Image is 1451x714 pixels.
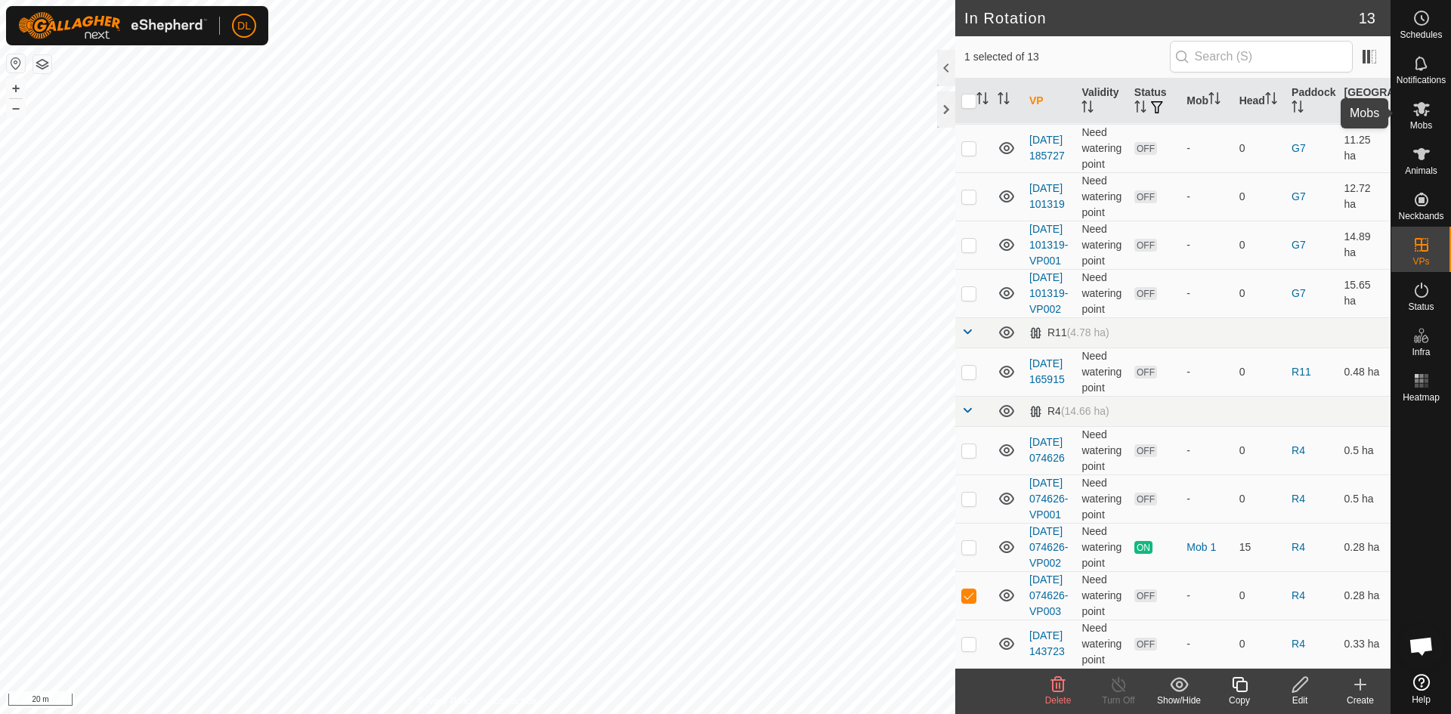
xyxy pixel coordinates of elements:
[1285,79,1338,124] th: Paddock
[1292,493,1305,505] a: R4
[493,694,537,708] a: Contact Us
[1265,94,1277,107] p-sorticon: Activate to sort
[1398,212,1443,221] span: Neckbands
[976,94,988,107] p-sorticon: Activate to sort
[1128,79,1180,124] th: Status
[1029,326,1109,339] div: R11
[1134,142,1157,155] span: OFF
[1292,541,1305,553] a: R4
[1233,348,1285,396] td: 0
[7,79,25,97] button: +
[1023,79,1075,124] th: VP
[1061,405,1109,417] span: (14.66 ha)
[1391,668,1451,710] a: Help
[1399,623,1444,669] div: Open chat
[1170,41,1353,73] input: Search (S)
[1075,620,1128,668] td: Need watering point
[1233,172,1285,221] td: 0
[1400,30,1442,39] span: Schedules
[1134,239,1157,252] span: OFF
[1081,103,1094,115] p-sorticon: Activate to sort
[1029,629,1065,657] a: [DATE] 143723
[1338,269,1391,317] td: 15.65 ha
[1292,366,1311,378] a: R11
[33,55,51,73] button: Map Layers
[1134,366,1157,379] span: OFF
[1338,348,1391,396] td: 0.48 ha
[964,49,1170,65] span: 1 selected of 13
[1134,190,1157,203] span: OFF
[1029,573,1068,617] a: [DATE] 074626-VP003
[1075,172,1128,221] td: Need watering point
[1029,405,1109,418] div: R4
[1075,523,1128,571] td: Need watering point
[1338,620,1391,668] td: 0.33 ha
[1186,189,1227,205] div: -
[1292,190,1306,202] a: G7
[1029,525,1068,569] a: [DATE] 074626-VP002
[1075,221,1128,269] td: Need watering point
[1186,588,1227,604] div: -
[1029,134,1065,162] a: [DATE] 185727
[1292,589,1305,601] a: R4
[1134,589,1157,602] span: OFF
[1186,539,1227,555] div: Mob 1
[1075,426,1128,474] td: Need watering point
[998,94,1010,107] p-sorticon: Activate to sort
[1186,364,1227,380] div: -
[1292,103,1304,115] p-sorticon: Activate to sort
[1134,493,1157,505] span: OFF
[1233,474,1285,523] td: 0
[1292,239,1306,251] a: G7
[1233,620,1285,668] td: 0
[1338,172,1391,221] td: 12.72 ha
[1149,694,1209,707] div: Show/Hide
[1208,94,1221,107] p-sorticon: Activate to sort
[7,99,25,117] button: –
[1408,302,1434,311] span: Status
[1029,223,1068,267] a: [DATE] 101319-VP001
[1338,474,1391,523] td: 0.5 ha
[1186,286,1227,301] div: -
[1338,124,1391,172] td: 11.25 ha
[1075,474,1128,523] td: Need watering point
[1338,426,1391,474] td: 0.5 ha
[1233,124,1285,172] td: 0
[1233,79,1285,124] th: Head
[1134,287,1157,300] span: OFF
[1338,79,1391,124] th: [GEOGRAPHIC_DATA] Area
[1029,182,1065,210] a: [DATE] 101319
[1233,523,1285,571] td: 15
[1075,348,1128,396] td: Need watering point
[1186,443,1227,459] div: -
[1412,257,1429,266] span: VPs
[418,694,475,708] a: Privacy Policy
[1338,571,1391,620] td: 0.28 ha
[1075,571,1128,620] td: Need watering point
[1292,142,1306,154] a: G7
[1412,695,1431,704] span: Help
[1186,491,1227,507] div: -
[964,9,1359,27] h2: In Rotation
[1075,269,1128,317] td: Need watering point
[18,12,207,39] img: Gallagher Logo
[1134,444,1157,457] span: OFF
[1029,436,1065,464] a: [DATE] 074626
[1186,141,1227,156] div: -
[1292,287,1306,299] a: G7
[1338,221,1391,269] td: 14.89 ha
[1233,269,1285,317] td: 0
[1270,694,1330,707] div: Edit
[1045,695,1072,706] span: Delete
[1088,694,1149,707] div: Turn Off
[7,54,25,73] button: Reset Map
[1292,638,1305,650] a: R4
[1186,237,1227,253] div: -
[1397,76,1446,85] span: Notifications
[1330,694,1391,707] div: Create
[1410,121,1432,130] span: Mobs
[1338,523,1391,571] td: 0.28 ha
[1134,638,1157,651] span: OFF
[1029,271,1068,315] a: [DATE] 101319-VP002
[1134,103,1146,115] p-sorticon: Activate to sort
